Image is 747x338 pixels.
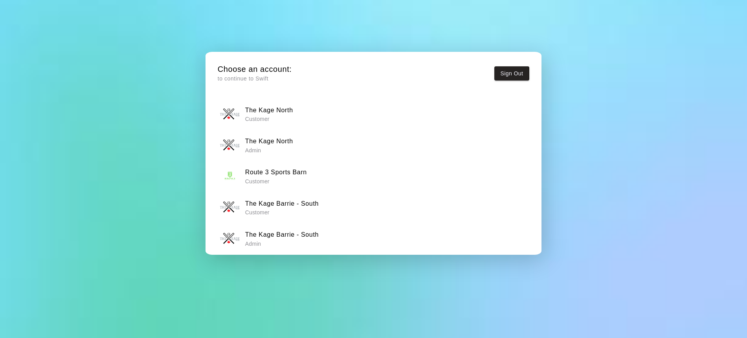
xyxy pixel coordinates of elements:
[245,115,293,123] p: Customer
[218,195,529,220] button: The Kage Barrie - SouthThe Kage Barrie - South Customer
[220,197,240,217] img: The Kage Barrie - South
[245,146,293,154] p: Admin
[218,64,292,75] h5: Choose an account:
[245,177,307,185] p: Customer
[245,208,319,216] p: Customer
[218,133,529,157] button: The Kage NorthThe Kage North Admin
[245,167,307,177] h6: Route 3 Sports Barn
[218,164,529,189] button: Route 3 Sports BarnRoute 3 Sports Barn Customer
[245,136,293,146] h6: The Kage North
[218,102,529,126] button: The Kage NorthThe Kage North Customer
[245,230,319,240] h6: The Kage Barrie - South
[494,66,530,81] button: Sign Out
[218,75,292,83] p: to continue to Swift
[218,226,529,251] button: The Kage Barrie - SouthThe Kage Barrie - South Admin
[220,135,240,155] img: The Kage North
[220,229,240,248] img: The Kage Barrie - South
[220,104,240,124] img: The Kage North
[245,240,319,248] p: Admin
[245,199,319,209] h6: The Kage Barrie - South
[245,105,293,115] h6: The Kage North
[220,166,240,186] img: Route 3 Sports Barn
